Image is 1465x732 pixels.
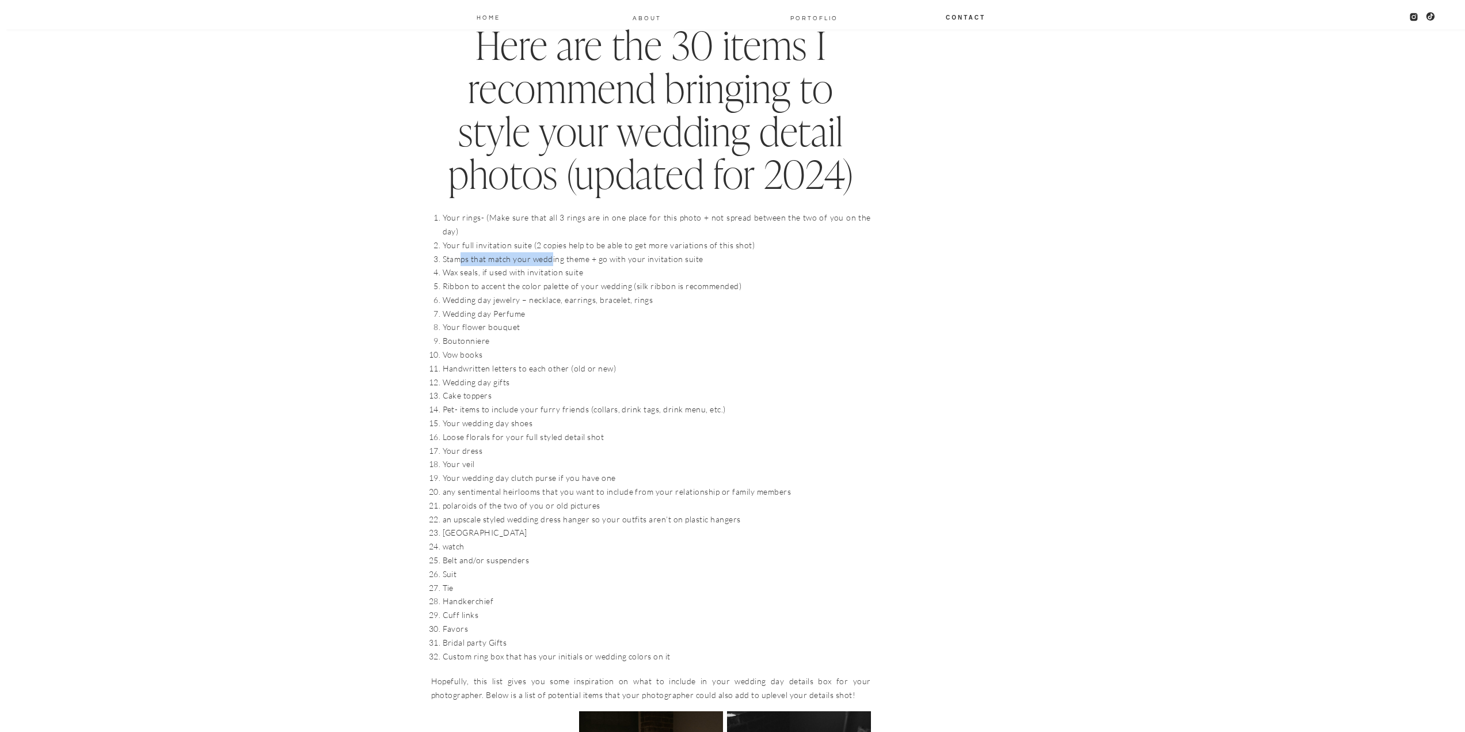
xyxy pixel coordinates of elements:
[443,457,871,471] li: Your veil
[443,266,871,279] li: Wax seals, if used with invitation suite
[431,25,871,197] h2: Here are the 30 items I recommend bringing to style your wedding detail photos (updated for 2024)
[443,362,871,376] li: Handwritten letters to each other (old or new)
[443,540,871,553] li: watch
[443,307,871,321] li: Wedding day Perfume
[786,13,843,22] a: PORTOFLIO
[443,553,871,567] li: Belt and/or suspenders
[443,513,871,526] li: an upscale styled wedding dress hanger so your outfits aren’t on plastic hangers
[443,581,871,595] li: Tie
[443,238,871,252] li: Your full invitation suite (2 copies help to be able to get more variations of this shot)
[443,293,871,307] li: Wedding day jewelry – necklace, earrings, bracelet, rings
[443,471,871,485] li: Your wedding day clutch purse if you have one
[443,526,871,540] li: [GEOGRAPHIC_DATA]
[443,444,871,458] li: Your dress
[443,636,871,650] li: Bridal party Gifts
[443,650,871,663] li: Custom ring box that has your initials or wedding colors on it
[443,416,871,430] li: Your wedding day shoes
[443,622,871,636] li: Favors
[443,608,871,622] li: Cuff links
[945,12,987,21] a: Contact
[443,376,871,389] li: Wedding day gifts
[443,567,871,581] li: Suit
[443,389,871,403] li: Cake toppers
[632,13,662,22] a: About
[443,403,871,416] li: Pet- items to include your furry friends (collars, drink tags, drink menu, etc.)
[443,430,871,444] li: Loose florals for your full styled detail shot
[443,594,871,608] li: Handkerchief
[443,279,871,293] li: Ribbon to accent the color palette of your wedding (silk ribbon is recommended)
[443,499,871,513] li: polaroids of the two of you or old pictures
[443,252,871,266] li: Stamps that match your wedding theme + go with your invitation suite
[431,674,871,702] p: Hopefully, this list gives you some inspiration on what to include in your wedding day details bo...
[443,485,871,499] li: any sentimental heirlooms that you want to include from your relationship or family members
[443,348,871,362] li: Vow books
[443,334,871,348] li: Boutonniere
[476,12,501,21] a: Home
[443,320,871,334] li: Your flower bouquet
[443,211,871,238] li: Your rings- (Make sure that all 3 rings are in one place for this photo + not spread between the ...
